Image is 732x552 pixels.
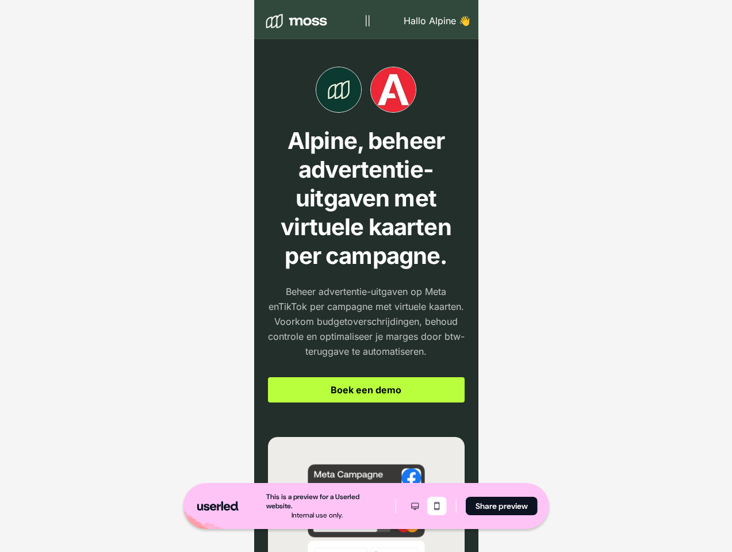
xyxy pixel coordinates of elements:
button: Mobile mode [427,497,447,515]
div: Internal use only. [292,511,343,520]
p: Alpine, beheer advertentie-uitgaven met virtuele kaarten per campagne. [268,126,465,270]
div: This is a preview for a Userled website. [266,492,368,511]
p: Hallo Alpine 👋 [404,14,470,28]
p: || [365,14,370,28]
button: Share preview [466,497,538,515]
button: Desktop mode [405,497,425,515]
p: Beheer advertentie-uitgaven op Meta enTikTok per campagne met virtuele kaarten. Voorkom budgetove... [268,284,465,359]
a: Boek een demo [268,377,465,402]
